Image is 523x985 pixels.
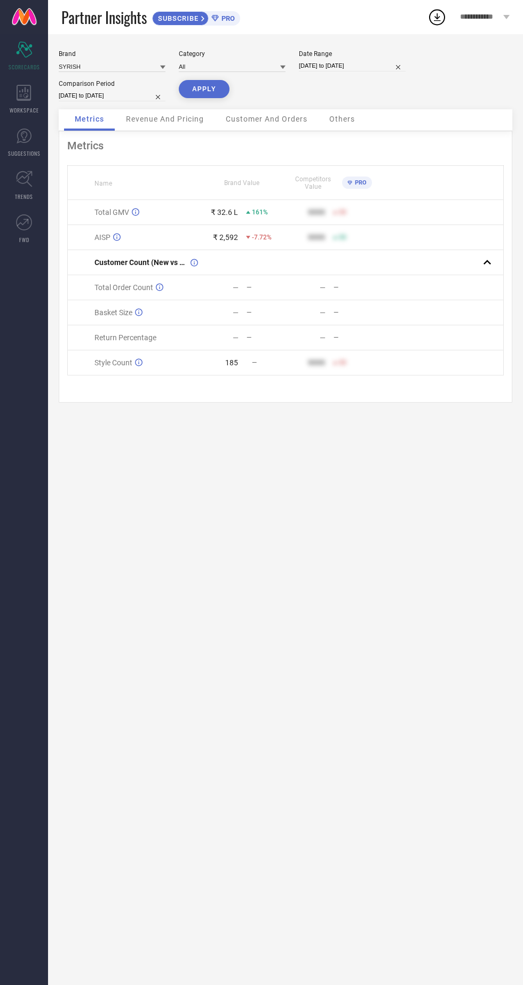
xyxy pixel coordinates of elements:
div: Date Range [299,50,406,58]
div: — [334,334,372,341]
span: TRENDS [15,193,33,201]
div: 185 [225,358,238,367]
div: 9999 [308,233,325,242]
span: Total Order Count [94,283,153,292]
span: Brand Value [224,179,259,187]
div: — [247,309,285,316]
div: — [320,308,326,317]
span: PRO [352,179,367,186]
span: PRO [219,14,235,22]
span: Total GMV [94,208,129,217]
button: APPLY [179,80,229,98]
span: Basket Size [94,308,132,317]
div: — [334,284,372,291]
div: — [233,333,239,342]
span: Style Count [94,358,132,367]
div: Category [179,50,286,58]
span: 50 [339,234,346,241]
span: 50 [339,359,346,366]
span: SUGGESTIONS [8,149,41,157]
div: — [247,334,285,341]
div: Comparison Period [59,80,165,87]
div: ₹ 2,592 [213,233,238,242]
input: Select comparison period [59,90,165,101]
span: AISP [94,233,110,242]
span: SCORECARDS [9,63,40,71]
span: SUBSCRIBE [153,14,201,22]
span: Revenue And Pricing [126,115,204,123]
span: Others [329,115,355,123]
span: Competitors Value [286,175,339,190]
div: — [320,333,326,342]
input: Select date range [299,60,406,71]
span: — [252,359,257,366]
div: — [320,283,326,292]
span: 50 [339,209,346,216]
a: SUBSCRIBEPRO [152,9,240,26]
div: — [233,308,239,317]
span: -7.72% [252,234,272,241]
div: — [233,283,239,292]
span: Metrics [75,115,104,123]
div: Open download list [427,7,447,27]
div: ₹ 32.6 L [211,208,238,217]
div: 9999 [308,208,325,217]
span: Customer And Orders [226,115,307,123]
span: Name [94,180,112,187]
span: Return Percentage [94,333,156,342]
span: FWD [19,236,29,244]
div: — [334,309,372,316]
span: Customer Count (New vs Repeat) [94,258,188,267]
div: 9999 [308,358,325,367]
div: Brand [59,50,165,58]
span: Partner Insights [61,6,147,28]
span: 161% [252,209,268,216]
div: Metrics [67,139,504,152]
span: WORKSPACE [10,106,39,114]
div: — [247,284,285,291]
